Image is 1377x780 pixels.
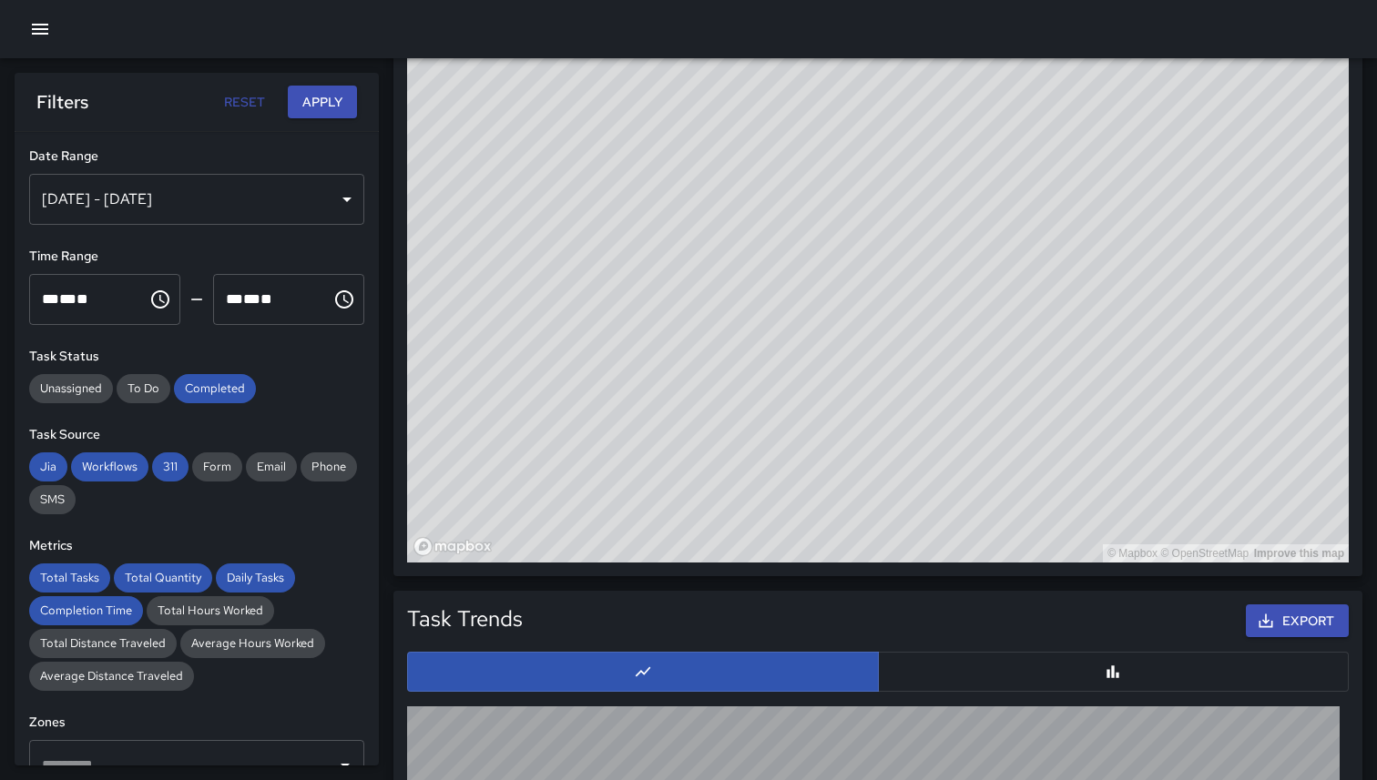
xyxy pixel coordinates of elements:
[301,452,357,481] div: Phone
[29,174,364,225] div: [DATE] - [DATE]
[29,147,364,167] h6: Date Range
[29,569,110,587] span: Total Tasks
[29,380,113,398] span: Unassigned
[301,458,357,476] span: Phone
[192,452,242,481] div: Form
[1246,604,1349,638] button: Export
[29,374,113,403] div: Unassigned
[29,452,67,481] div: Jia
[29,662,194,691] div: Average Distance Traveled
[326,281,362,318] button: Choose time, selected time is 11:59 PM
[36,87,88,116] h6: Filters
[1104,663,1122,681] svg: Bar Chart
[226,292,243,306] span: Hours
[174,380,256,398] span: Completed
[260,292,272,306] span: Meridiem
[29,247,364,267] h6: Time Range
[407,652,879,692] button: Line Chart
[152,458,189,476] span: 311
[192,458,242,476] span: Form
[246,458,297,476] span: Email
[76,292,88,306] span: Meridiem
[29,629,177,658] div: Total Distance Traveled
[29,425,364,445] h6: Task Source
[288,86,357,119] button: Apply
[216,569,295,587] span: Daily Tasks
[407,604,523,633] h5: Task Trends
[71,452,148,481] div: Workflows
[29,563,110,593] div: Total Tasks
[29,602,143,620] span: Completion Time
[114,563,212,593] div: Total Quantity
[29,634,177,653] span: Total Distance Traveled
[147,596,274,625] div: Total Hours Worked
[42,292,59,306] span: Hours
[29,713,364,733] h6: Zones
[216,563,295,593] div: Daily Tasks
[29,347,364,367] h6: Task Status
[71,458,148,476] span: Workflows
[29,596,143,625] div: Completion Time
[117,374,170,403] div: To Do
[142,281,178,318] button: Choose time, selected time is 12:00 AM
[59,292,76,306] span: Minutes
[180,634,325,653] span: Average Hours Worked
[174,374,256,403] div: Completed
[878,652,1350,692] button: Bar Chart
[180,629,325,658] div: Average Hours Worked
[29,458,67,476] span: Jia
[29,536,364,556] h6: Metrics
[215,86,273,119] button: Reset
[29,491,76,509] span: SMS
[243,292,260,306] span: Minutes
[152,452,189,481] div: 311
[147,602,274,620] span: Total Hours Worked
[114,569,212,587] span: Total Quantity
[29,667,194,685] span: Average Distance Traveled
[634,663,652,681] svg: Line Chart
[29,485,76,514] div: SMS
[246,452,297,481] div: Email
[332,753,358,778] button: Open
[117,380,170,398] span: To Do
